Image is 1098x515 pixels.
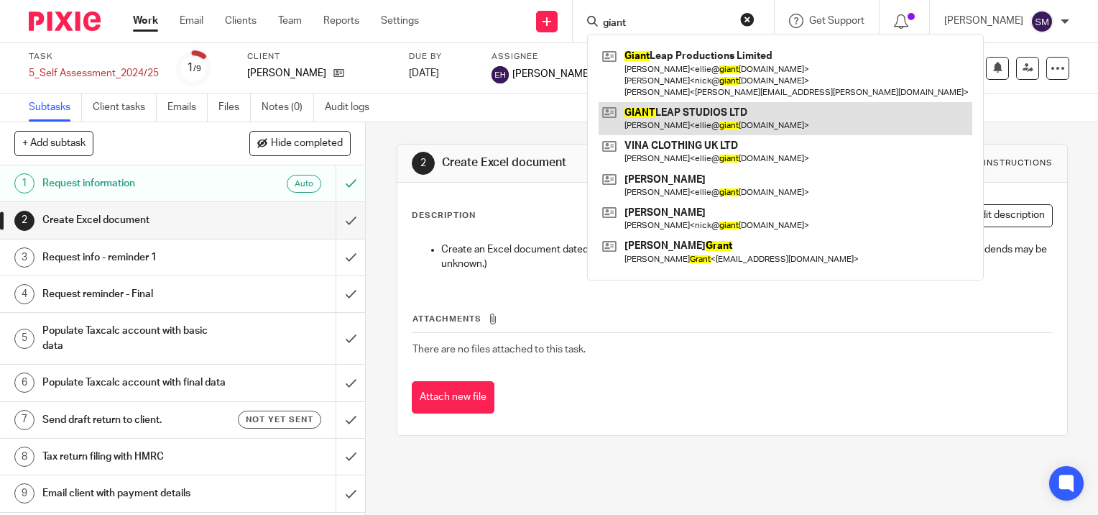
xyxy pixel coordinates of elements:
[442,155,762,170] h1: Create Excel document
[412,210,476,222] p: Description
[247,66,326,81] p: [PERSON_NAME]
[14,173,34,193] div: 1
[262,94,314,122] a: Notes (0)
[42,446,229,468] h1: Tax return filing with HMRC
[29,12,101,31] img: Pixie
[14,247,34,268] div: 3
[42,209,229,231] h1: Create Excel document
[42,372,229,393] h1: Populate Taxcalc account with final data
[14,410,34,430] div: 7
[167,94,208,122] a: Emails
[14,373,34,393] div: 6
[29,51,159,63] label: Task
[247,51,391,63] label: Client
[409,68,439,78] span: [DATE]
[271,138,343,150] span: Hide completed
[325,94,380,122] a: Audit logs
[14,329,34,349] div: 5
[14,131,93,155] button: + Add subtask
[287,175,321,193] div: Auto
[944,14,1023,28] p: [PERSON_NAME]
[42,409,229,431] h1: Send draft return to client.
[42,173,229,194] h1: Request information
[29,66,159,81] div: 5_Self Assessment_2024/25
[225,14,257,28] a: Clients
[42,283,229,305] h1: Request reminder - Final
[187,60,201,76] div: 1
[412,381,494,414] button: Attach new file
[42,483,229,504] h1: Email client with payment details
[42,320,229,357] h1: Populate Taxcalc account with basic data
[740,12,755,27] button: Clear
[601,17,731,30] input: Search
[412,315,481,323] span: Attachments
[512,67,591,81] span: [PERSON_NAME]
[409,51,474,63] label: Due by
[809,16,864,26] span: Get Support
[93,94,157,122] a: Client tasks
[180,14,203,28] a: Email
[14,447,34,467] div: 8
[29,94,82,122] a: Subtasks
[1030,10,1053,33] img: svg%3E
[492,51,591,63] label: Assignee
[492,66,509,83] img: svg%3E
[218,94,251,122] a: Files
[14,211,34,231] div: 2
[14,483,34,503] div: 9
[193,65,201,73] small: /9
[14,284,34,304] div: 4
[441,242,1052,272] p: Create an Excel document dated yy_04_05 with client name and populate with all relevant data (as ...
[249,131,351,155] button: Hide completed
[381,14,419,28] a: Settings
[323,14,359,28] a: Reports
[278,14,302,28] a: Team
[984,158,1053,169] div: Instructions
[133,14,158,28] a: Work
[412,345,586,355] span: There are no files attached to this task.
[952,204,1053,227] button: Edit description
[246,414,313,426] span: Not yet sent
[412,152,435,175] div: 2
[42,247,229,268] h1: Request info - reminder 1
